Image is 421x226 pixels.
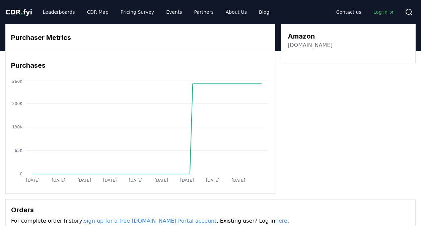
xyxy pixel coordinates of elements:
[11,33,270,43] h3: Purchaser Metrics
[232,178,245,183] tspan: [DATE]
[189,6,219,18] a: Partners
[12,101,23,106] tspan: 200K
[331,6,367,18] a: Contact us
[154,178,168,183] tspan: [DATE]
[11,205,410,215] h3: Orders
[254,6,275,18] a: Blog
[77,178,91,183] tspan: [DATE]
[12,125,23,129] tspan: 130K
[12,79,23,84] tspan: 260K
[11,60,270,70] h3: Purchases
[15,148,23,153] tspan: 65K
[129,178,143,183] tspan: [DATE]
[5,7,32,17] a: CDR.fyi
[26,178,40,183] tspan: [DATE]
[115,6,159,18] a: Pricing Survey
[20,172,22,176] tspan: 0
[275,218,287,224] a: here
[103,178,117,183] tspan: [DATE]
[180,178,194,183] tspan: [DATE]
[84,218,217,224] a: sign up for a free [DOMAIN_NAME] Portal account
[206,178,220,183] tspan: [DATE]
[82,6,114,18] a: CDR Map
[373,9,394,15] span: Log in
[220,6,252,18] a: About Us
[38,6,80,18] a: Leaderboards
[11,217,410,225] p: For complete order history, . Existing user? Log in .
[368,6,400,18] a: Log in
[21,8,23,16] span: .
[5,8,32,16] span: CDR fyi
[52,178,65,183] tspan: [DATE]
[288,41,333,49] a: [DOMAIN_NAME]
[331,6,400,18] nav: Main
[38,6,275,18] nav: Main
[288,31,333,41] h3: Amazon
[161,6,187,18] a: Events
